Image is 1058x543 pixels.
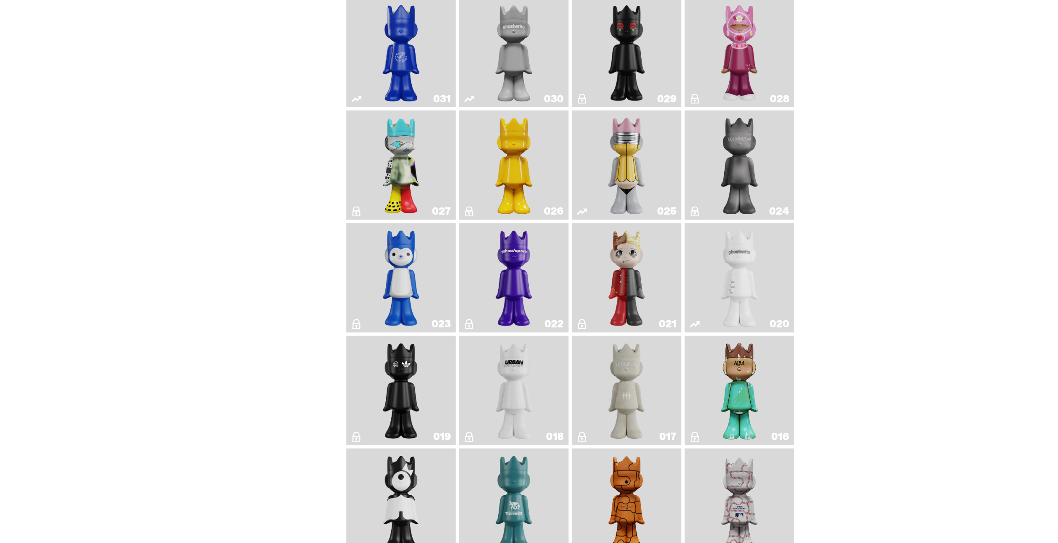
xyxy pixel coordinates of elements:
[351,114,451,217] a: What The MSCHF
[711,114,769,217] img: Alchemist
[577,1,676,104] a: Landon
[351,1,451,104] a: Latte
[658,207,676,217] div: 025
[772,432,789,442] div: 016
[770,94,789,104] div: 028
[605,339,649,442] img: Terminal 27
[598,114,656,217] img: No. 2 Pencil
[690,114,789,217] a: Alchemist
[464,1,564,104] a: One
[711,227,769,329] img: ghost
[485,114,543,217] img: Schrödinger's ghost: New Dawn
[717,339,762,442] img: ALBA
[659,319,676,329] div: 021
[372,1,430,104] img: Latte
[577,339,676,442] a: Terminal 27
[690,1,789,104] a: Grand Prix
[351,227,451,329] a: Squish
[545,319,564,329] div: 022
[544,207,564,217] div: 026
[658,94,676,104] div: 029
[379,114,424,217] img: What The MSCHF
[717,1,762,104] img: Grand Prix
[434,94,451,104] div: 031
[379,339,424,442] img: Year of the Dragon
[544,94,564,104] div: 030
[492,339,536,442] img: U.N. (Black & White)
[770,319,789,329] div: 020
[660,432,676,442] div: 017
[577,227,676,329] a: Magic Man
[605,227,649,329] img: Magic Man
[769,207,789,217] div: 024
[577,114,676,217] a: No. 2 Pencil
[351,339,451,442] a: Year of the Dragon
[492,227,536,329] img: Yahoo!
[434,432,451,442] div: 019
[464,114,564,217] a: Schrödinger's ghost: New Dawn
[605,1,649,104] img: Landon
[432,207,451,217] div: 027
[432,319,451,329] div: 023
[464,227,564,329] a: Yahoo!
[379,227,424,329] img: Squish
[690,227,789,329] a: ghost
[690,339,789,442] a: ALBA
[464,339,564,442] a: U.N. (Black & White)
[485,1,543,104] img: One
[546,432,564,442] div: 018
